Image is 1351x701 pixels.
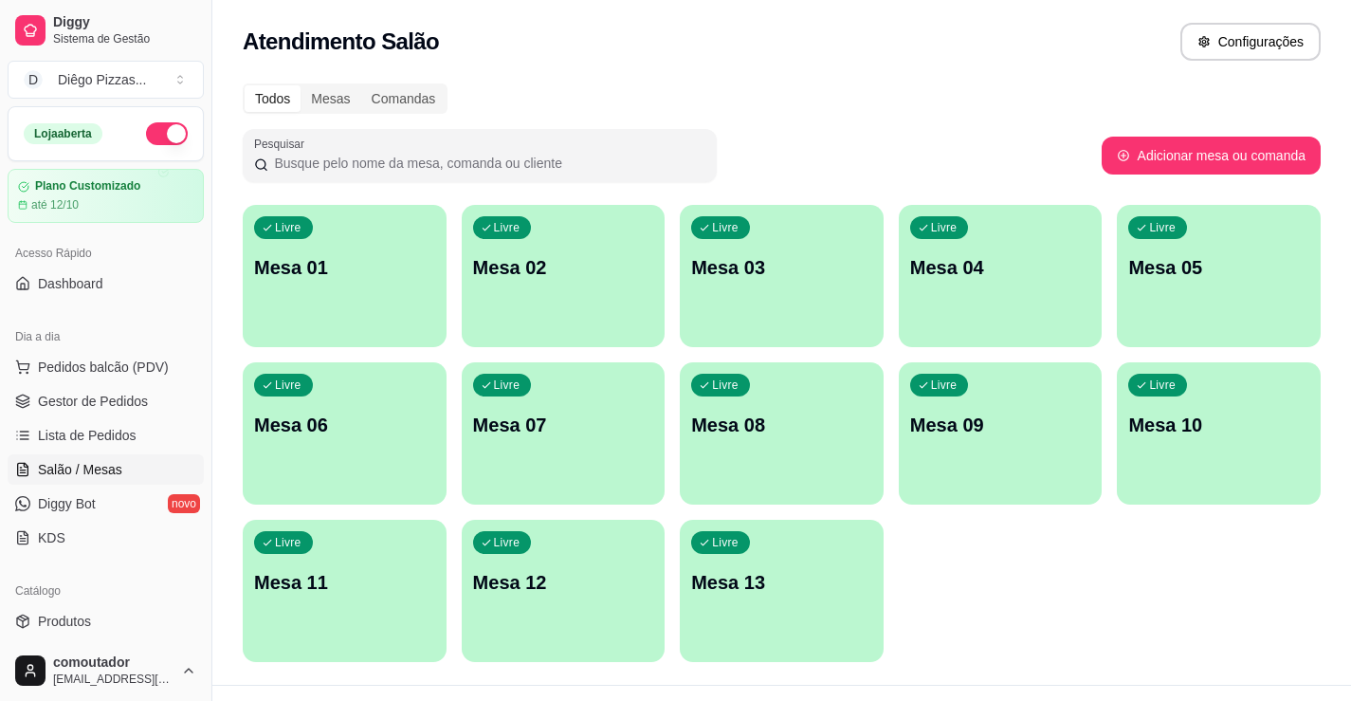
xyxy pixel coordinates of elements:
[1102,137,1321,175] button: Adicionar mesa ou comanda
[8,268,204,299] a: Dashboard
[910,412,1091,438] p: Mesa 09
[8,61,204,99] button: Select a team
[8,454,204,485] a: Salão / Mesas
[254,136,311,152] label: Pesquisar
[243,205,447,347] button: LivreMesa 01
[31,197,79,212] article: até 12/10
[58,70,146,89] div: Diêgo Pizzas ...
[361,85,447,112] div: Comandas
[8,386,204,416] a: Gestor de Pedidos
[243,520,447,662] button: LivreMesa 11
[254,254,435,281] p: Mesa 01
[301,85,360,112] div: Mesas
[473,569,654,596] p: Mesa 12
[8,420,204,451] a: Lista de Pedidos
[462,362,666,505] button: LivreMesa 07
[254,412,435,438] p: Mesa 06
[494,220,520,235] p: Livre
[680,205,884,347] button: LivreMesa 03
[8,352,204,382] button: Pedidos balcão (PDV)
[38,494,96,513] span: Diggy Bot
[146,122,188,145] button: Alterar Status
[1149,220,1176,235] p: Livre
[38,528,65,547] span: KDS
[931,220,958,235] p: Livre
[1128,412,1309,438] p: Mesa 10
[254,569,435,596] p: Mesa 11
[494,378,520,393] p: Livre
[1117,205,1321,347] button: LivreMesa 05
[275,535,301,550] p: Livre
[53,14,196,31] span: Diggy
[8,523,204,553] a: KDS
[243,362,447,505] button: LivreMesa 06
[24,123,102,144] div: Loja aberta
[712,535,739,550] p: Livre
[8,238,204,268] div: Acesso Rápido
[680,520,884,662] button: LivreMesa 13
[53,672,173,687] span: [EMAIL_ADDRESS][DOMAIN_NAME]
[1180,23,1321,61] button: Configurações
[53,655,173,672] span: comoutador
[462,520,666,662] button: LivreMesa 12
[1128,254,1309,281] p: Mesa 05
[691,412,872,438] p: Mesa 08
[38,392,148,411] span: Gestor de Pedidos
[53,31,196,46] span: Sistema de Gestão
[8,489,204,519] a: Diggy Botnovo
[35,179,140,194] article: Plano Customizado
[38,358,169,377] span: Pedidos balcão (PDV)
[1117,362,1321,505] button: LivreMesa 10
[910,254,1091,281] p: Mesa 04
[473,254,654,281] p: Mesa 02
[931,378,958,393] p: Livre
[8,8,204,53] a: DiggySistema de Gestão
[1149,378,1176,393] p: Livre
[8,322,204,352] div: Dia a dia
[899,362,1103,505] button: LivreMesa 09
[38,612,91,631] span: Produtos
[245,85,301,112] div: Todos
[38,426,137,445] span: Lista de Pedidos
[473,412,654,438] p: Mesa 07
[38,274,103,293] span: Dashboard
[691,569,872,596] p: Mesa 13
[24,70,43,89] span: D
[494,535,520,550] p: Livre
[268,154,705,173] input: Pesquisar
[38,460,122,479] span: Salão / Mesas
[899,205,1103,347] button: LivreMesa 04
[712,220,739,235] p: Livre
[275,220,301,235] p: Livre
[8,576,204,606] div: Catálogo
[462,205,666,347] button: LivreMesa 02
[8,648,204,693] button: comoutador[EMAIL_ADDRESS][DOMAIN_NAME]
[680,362,884,505] button: LivreMesa 08
[8,169,204,223] a: Plano Customizadoaté 12/10
[275,378,301,393] p: Livre
[691,254,872,281] p: Mesa 03
[8,606,204,636] a: Produtos
[243,27,439,57] h2: Atendimento Salão
[712,378,739,393] p: Livre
